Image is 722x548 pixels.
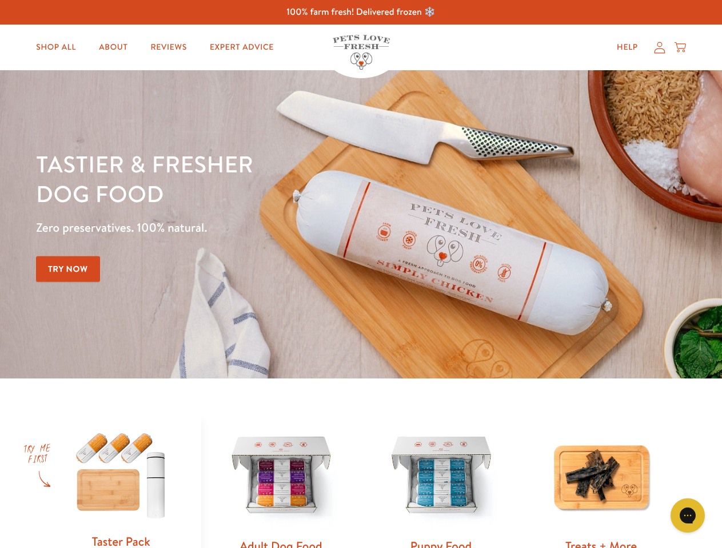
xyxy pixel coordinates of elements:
[27,36,85,59] a: Shop All
[141,36,196,59] a: Reviews
[201,36,283,59] a: Expert Advice
[36,149,469,208] h1: Tastier & fresher dog food
[90,36,137,59] a: About
[665,494,711,537] iframe: Gorgias live chat messenger
[36,217,469,238] p: Zero preservatives. 100% natural.
[333,35,390,70] img: Pets Love Fresh
[608,36,647,59] a: Help
[36,256,100,282] a: Try Now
